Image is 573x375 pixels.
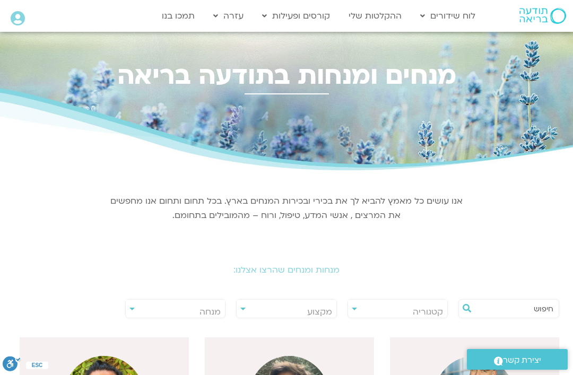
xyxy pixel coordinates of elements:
h2: מנחות ומנחים שהרצו אצלנו: [5,265,568,275]
span: מקצוע [307,306,332,318]
a: תמכו בנו [157,6,200,26]
span: מנחה [199,306,221,318]
p: אנו עושים כל מאמץ להביא לך את בכירי ובכירות המנחים בארץ. בכל תחום ותחום אנו מחפשים את המרצים , אנ... [109,194,464,223]
h2: מנחים ומנחות בתודעה בריאה [5,61,568,90]
a: לוח שידורים [415,6,481,26]
a: ההקלטות שלי [343,6,407,26]
a: יצירת קשר [467,349,568,370]
input: חיפוש [475,300,553,318]
a: עזרה [208,6,249,26]
a: קורסים ופעילות [257,6,335,26]
img: תודעה בריאה [519,8,566,24]
span: יצירת קשר [503,353,541,368]
span: קטגוריה [413,306,443,318]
